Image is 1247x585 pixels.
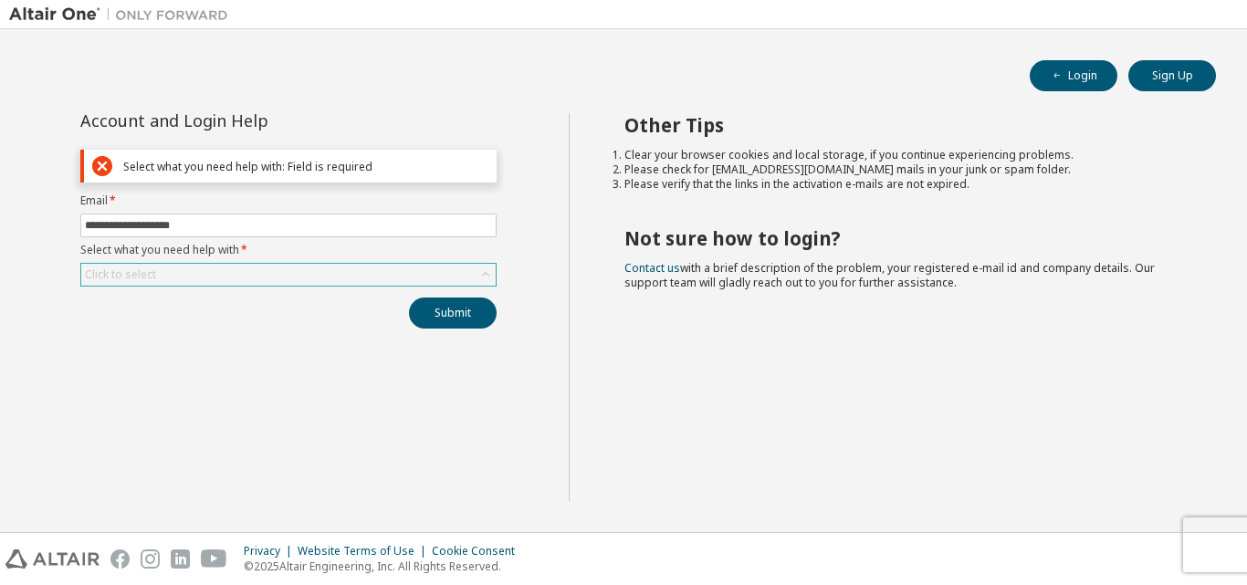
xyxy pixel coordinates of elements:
img: Altair One [9,5,237,24]
li: Clear your browser cookies and local storage, if you continue experiencing problems. [624,148,1184,162]
div: Account and Login Help [80,113,414,128]
a: Contact us [624,260,680,276]
p: © 2025 Altair Engineering, Inc. All Rights Reserved. [244,559,526,574]
img: instagram.svg [141,549,160,569]
h2: Other Tips [624,113,1184,137]
label: Email [80,193,497,208]
div: Click to select [85,267,156,282]
div: Click to select [81,264,496,286]
button: Sign Up [1128,60,1216,91]
button: Login [1030,60,1117,91]
div: Privacy [244,544,298,559]
h2: Not sure how to login? [624,226,1184,250]
div: Cookie Consent [432,544,526,559]
label: Select what you need help with [80,243,497,257]
li: Please verify that the links in the activation e-mails are not expired. [624,177,1184,192]
img: youtube.svg [201,549,227,569]
li: Please check for [EMAIL_ADDRESS][DOMAIN_NAME] mails in your junk or spam folder. [624,162,1184,177]
img: facebook.svg [110,549,130,569]
img: altair_logo.svg [5,549,100,569]
span: with a brief description of the problem, your registered e-mail id and company details. Our suppo... [624,260,1155,290]
div: Website Terms of Use [298,544,432,559]
button: Submit [409,298,497,329]
img: linkedin.svg [171,549,190,569]
div: Select what you need help with: Field is required [123,160,488,173]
